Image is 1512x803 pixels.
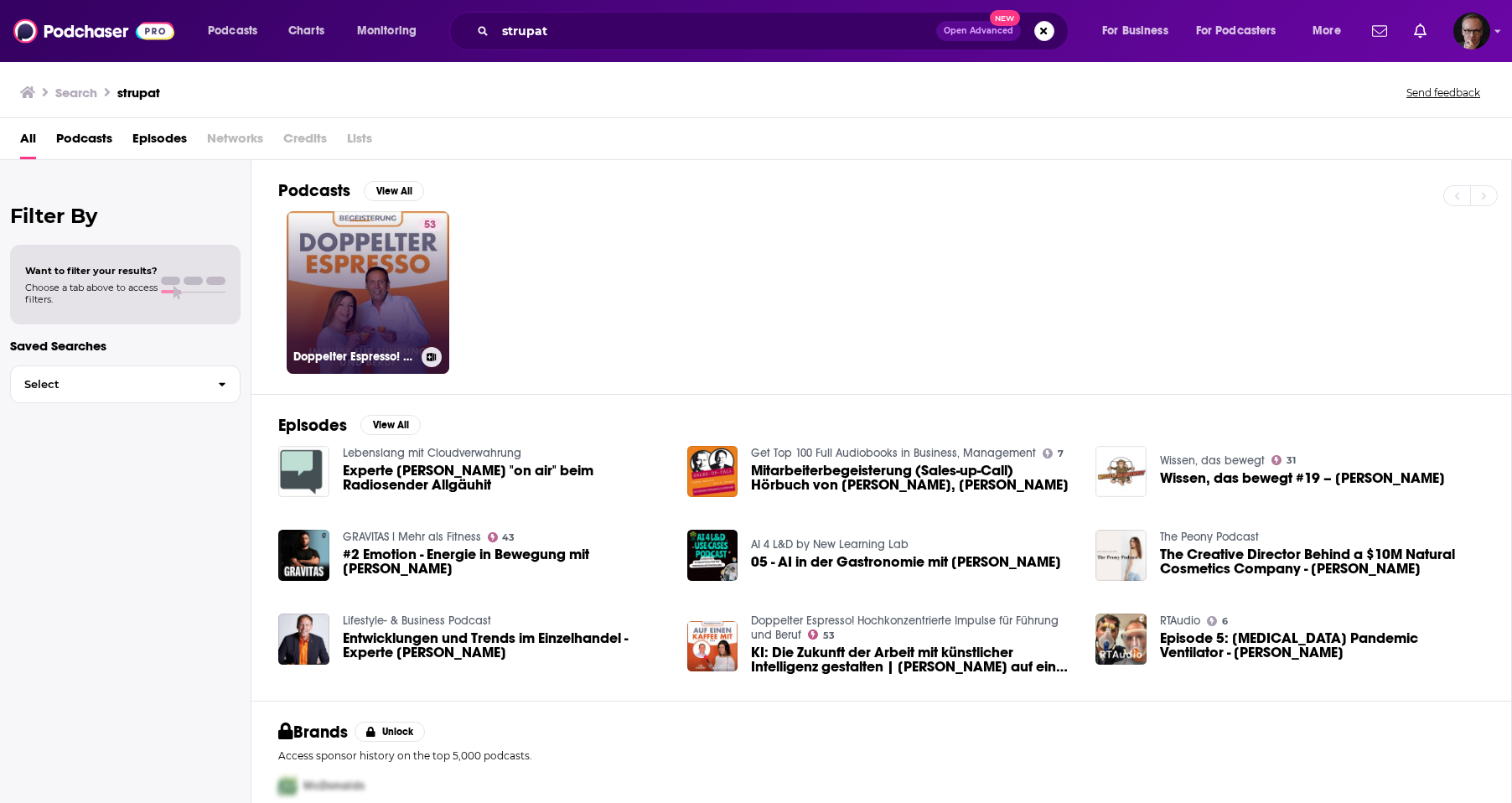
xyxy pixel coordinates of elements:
[278,530,329,581] a: #2 Emotion - Energie in Bewegung mit Erik Strupat
[117,85,160,101] h3: strupat
[1160,471,1445,485] a: Wissen, das bewegt #19 – Erik Strupat
[364,181,424,201] button: View All
[687,530,738,581] img: 05 - AI in der Gastronomie mit Tim Strupat
[283,125,327,159] span: Credits
[343,631,667,660] span: Entwicklungen und Trends im Einzelhandel - Experte [PERSON_NAME]
[25,282,158,305] span: Choose a tab above to access filters.
[751,446,1036,460] a: Get Top 100 Full Audiobooks in Business, Management
[1160,547,1484,576] a: The Creative Director Behind a $10M Natural Cosmetics Company - Liz Strupat
[13,15,174,47] img: Podchaser - Follow, Share and Rate Podcasts
[287,211,449,374] a: 53Doppelter Espresso! Hochkonzentrierte Impulse für Führung und Beruf
[357,19,417,43] span: Monitoring
[751,464,1075,492] a: Mitarbeiterbegeisterung (Sales-up-Call) Hörbuch von Stephan Heinrich, Ralf R. Strupat
[808,629,835,640] a: 53
[272,769,303,803] img: First Pro Logo
[424,217,436,234] span: 53
[1196,19,1276,43] span: For Podcasters
[488,532,515,542] a: 43
[25,265,158,277] span: Want to filter your results?
[303,779,365,793] span: McDonalds
[1453,13,1490,49] img: User Profile
[293,350,415,364] h3: Doppelter Espresso! Hochkonzentrierte Impulse für Führung und Beruf
[1160,453,1265,468] a: Wissen, das bewegt
[1207,616,1228,626] a: 6
[502,534,515,541] span: 43
[278,180,350,201] h2: Podcasts
[10,365,241,403] button: Select
[278,180,424,201] a: PodcastsView All
[751,537,909,552] a: AI 4 L&D by New Learning Lab
[278,722,348,743] h2: Brands
[360,415,421,435] button: View All
[687,621,738,672] img: KI: Die Zukunft der Arbeit mit künstlicher Intelligenz gestalten | Jennifer auf einen Kaffee mit ...
[10,338,241,354] p: Saved Searches
[1090,18,1189,44] button: open menu
[278,415,421,436] a: EpisodesView All
[465,12,1085,50] div: Search podcasts, credits, & more...
[278,415,347,436] h2: Episodes
[1095,446,1147,497] img: Wissen, das bewegt #19 – Erik Strupat
[1401,85,1485,100] button: Send feedback
[1058,450,1064,458] span: 7
[990,10,1020,26] span: New
[10,204,241,228] h2: Filter By
[1222,618,1228,625] span: 6
[343,446,521,460] a: Lebenslang mit Cloudverwahrung
[944,27,1013,35] span: Open Advanced
[417,218,443,231] a: 53
[751,614,1059,642] a: Doppelter Espresso! Hochkonzentrierte Impulse für Führung und Beruf
[343,614,491,628] a: Lifestyle- & Business Podcast
[687,446,738,497] img: Mitarbeiterbegeisterung (Sales-up-Call) Hörbuch von Stephan Heinrich, Ralf R. Strupat
[1301,18,1362,44] button: open menu
[277,18,334,44] a: Charts
[278,614,329,665] img: Entwicklungen und Trends im Einzelhandel - Experte Ralf R. Strupat
[196,18,279,44] button: open menu
[751,645,1075,674] a: KI: Die Zukunft der Arbeit mit künstlicher Intelligenz gestalten | Jennifer auf einen Kaffee mit ...
[1160,631,1484,660] span: Episode 5: [MEDICAL_DATA] Pandemic Ventilator - [PERSON_NAME]
[56,125,112,159] a: Podcasts
[1160,530,1259,544] a: The Peony Podcast
[751,464,1075,492] span: Mitarbeiterbegeisterung (Sales-up-Call) Hörbuch von [PERSON_NAME], [PERSON_NAME]
[1453,13,1490,49] button: Show profile menu
[1453,13,1490,49] span: Logged in as experts2podcasts
[1271,455,1296,465] a: 31
[1160,547,1484,576] span: The Creative Director Behind a $10M Natural Cosmetics Company - [PERSON_NAME]
[1313,19,1341,43] span: More
[345,18,438,44] button: open menu
[1407,17,1433,45] a: Show notifications dropdown
[207,125,263,159] span: Networks
[343,464,667,492] a: Experte Ralf Strupat "on air" beim Radiosender Allgäuhit
[343,547,667,576] a: #2 Emotion - Energie in Bewegung mit Erik Strupat
[208,19,257,43] span: Podcasts
[132,125,187,159] a: Episodes
[751,555,1061,569] a: 05 - AI in der Gastronomie mit Tim Strupat
[1365,17,1394,45] a: Show notifications dropdown
[751,555,1061,569] span: 05 - AI in der Gastronomie mit [PERSON_NAME]
[1185,18,1301,44] button: open menu
[20,125,36,159] a: All
[495,18,936,44] input: Search podcasts, credits, & more...
[288,19,324,43] span: Charts
[343,464,667,492] span: Experte [PERSON_NAME] "on air" beim Radiosender Allgäuhit
[1287,457,1296,464] span: 31
[347,125,372,159] span: Lists
[1102,19,1168,43] span: For Business
[1095,530,1147,581] img: The Creative Director Behind a $10M Natural Cosmetics Company - Liz Strupat
[1095,614,1147,665] a: Episode 5: COVID-19 Pandemic Ventilator - John Strupat
[355,722,426,742] button: Unlock
[751,645,1075,674] span: KI: Die Zukunft der Arbeit mit künstlicher Intelligenz gestalten | [PERSON_NAME] auf einen Kaffee...
[1160,614,1200,628] a: RTAudio
[1160,471,1445,485] span: Wissen, das bewegt #19 – [PERSON_NAME]
[11,379,205,390] span: Select
[55,85,97,101] h3: Search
